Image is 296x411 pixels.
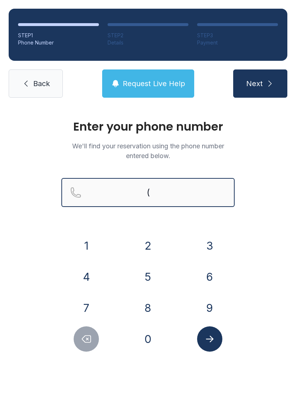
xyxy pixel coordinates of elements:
input: Reservation phone number [61,178,235,207]
button: 7 [74,295,99,321]
div: STEP 2 [108,32,188,39]
div: Phone Number [18,39,99,46]
button: Submit lookup form [197,326,222,352]
span: Next [246,79,263,89]
button: 3 [197,233,222,258]
span: Request Live Help [123,79,185,89]
button: 4 [74,264,99,289]
div: Payment [197,39,278,46]
div: STEP 1 [18,32,99,39]
button: 5 [135,264,161,289]
button: 1 [74,233,99,258]
button: 2 [135,233,161,258]
p: We'll find your reservation using the phone number entered below. [61,141,235,161]
span: Back [33,79,50,89]
h1: Enter your phone number [61,121,235,132]
div: STEP 3 [197,32,278,39]
div: Details [108,39,188,46]
button: 8 [135,295,161,321]
button: 0 [135,326,161,352]
button: Delete number [74,326,99,352]
button: 9 [197,295,222,321]
button: 6 [197,264,222,289]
